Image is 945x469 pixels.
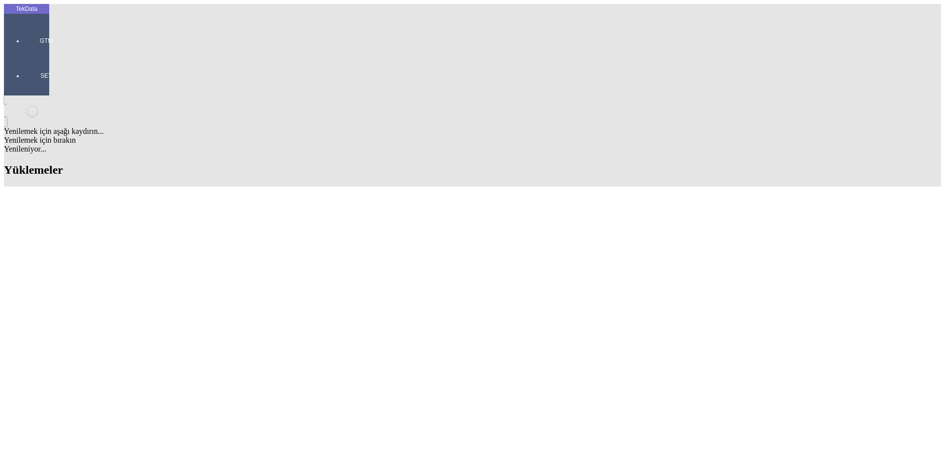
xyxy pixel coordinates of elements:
[4,163,941,177] h2: Yüklemeler
[4,145,941,154] div: Yenileniyor...
[31,37,61,45] span: GTM
[4,127,941,136] div: Yenilemek için aşağı kaydırın...
[4,5,49,13] div: TekData
[31,72,61,80] span: SET
[4,136,941,145] div: Yenilemek için bırakın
